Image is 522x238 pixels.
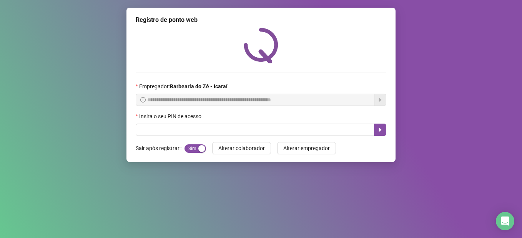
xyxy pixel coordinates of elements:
label: Sair após registrar [136,142,185,154]
label: Insira o seu PIN de acesso [136,112,206,121]
button: Alterar empregador [277,142,336,154]
img: QRPoint [244,28,278,63]
span: Empregador : [139,82,228,91]
button: Alterar colaborador [212,142,271,154]
strong: Barbearia do Zé - Icaraí [170,83,228,89]
span: info-circle [140,97,146,102]
div: Open Intercom Messenger [496,212,514,230]
span: Alterar empregador [283,144,330,152]
span: Alterar colaborador [218,144,265,152]
span: caret-right [377,127,383,133]
div: Registro de ponto web [136,15,386,25]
